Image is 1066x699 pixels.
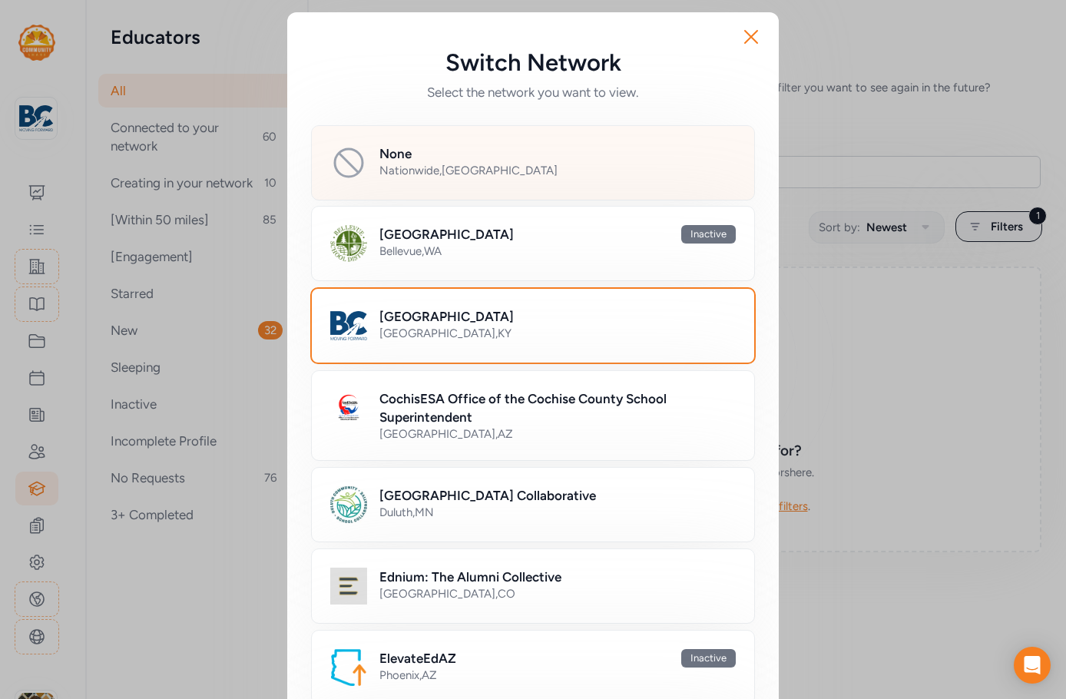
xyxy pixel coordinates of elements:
[379,568,561,586] h2: Ednium: The Alumni Collective
[1014,647,1051,684] div: Open Intercom Messenger
[681,225,736,243] div: Inactive
[379,505,736,520] div: Duluth , MN
[379,307,514,326] h2: [GEOGRAPHIC_DATA]
[379,649,456,668] h2: ElevateEdAZ
[379,326,736,341] div: [GEOGRAPHIC_DATA] , KY
[330,568,367,605] img: Logo
[330,649,367,686] img: Logo
[379,144,412,163] h2: None
[379,243,736,259] div: Bellevue , WA
[379,486,596,505] h2: [GEOGRAPHIC_DATA] Collaborative
[379,225,514,243] h2: [GEOGRAPHIC_DATA]
[330,389,367,426] img: Logo
[379,389,736,426] h2: CochisESA Office of the Cochise County School Superintendent
[312,83,754,101] span: Select the network you want to view.
[330,225,367,262] img: Logo
[379,586,736,601] div: [GEOGRAPHIC_DATA] , CO
[379,163,736,178] div: Nationwide , [GEOGRAPHIC_DATA]
[312,49,754,77] h5: Switch Network
[330,486,367,523] img: Logo
[681,649,736,668] div: Inactive
[330,307,367,344] img: Logo
[379,426,736,442] div: [GEOGRAPHIC_DATA] , AZ
[379,668,736,683] div: Phoenix , AZ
